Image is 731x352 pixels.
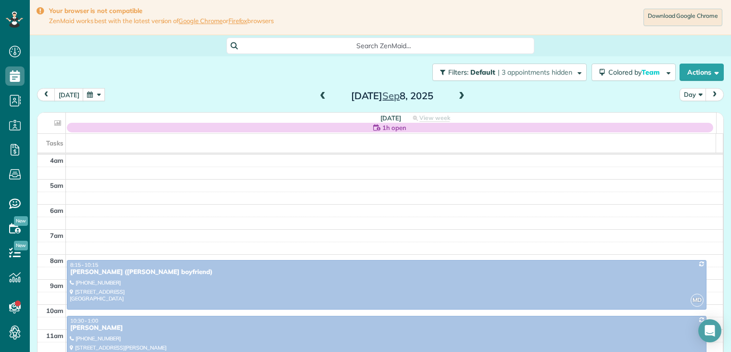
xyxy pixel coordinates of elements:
[448,68,468,77] span: Filters:
[70,268,704,276] div: [PERSON_NAME] ([PERSON_NAME] boyfriend)
[680,64,724,81] button: Actions
[50,232,63,239] span: 7am
[70,324,704,332] div: [PERSON_NAME]
[14,241,28,250] span: New
[382,90,400,102] span: Sep
[49,17,274,25] span: ZenMaid works best with the latest version of or browsers
[698,319,721,342] div: Open Intercom Messenger
[54,88,84,101] button: [DATE]
[37,88,55,101] button: prev
[228,17,248,25] a: Firefox
[50,156,63,164] span: 4am
[592,64,676,81] button: Colored byTeam
[608,68,663,77] span: Colored by
[46,139,63,147] span: Tasks
[642,68,661,77] span: Team
[14,216,28,226] span: New
[50,207,63,214] span: 6am
[498,68,572,77] span: | 3 appointments hidden
[382,123,406,132] span: 1h open
[50,257,63,264] span: 8am
[680,88,706,101] button: Day
[46,332,63,339] span: 11am
[706,88,724,101] button: next
[419,114,450,122] span: View week
[432,64,587,81] button: Filters: Default | 3 appointments hidden
[332,91,452,101] h2: [DATE] 8, 2025
[470,68,496,77] span: Default
[70,317,98,324] span: 10:30 - 1:00
[643,9,722,26] a: Download Google Chrome
[50,282,63,289] span: 9am
[691,294,704,307] span: MD
[49,7,274,15] strong: Your browser is not compatible
[46,307,63,314] span: 10am
[380,114,401,122] span: [DATE]
[50,182,63,189] span: 5am
[70,261,98,268] span: 8:15 - 10:15
[428,64,587,81] a: Filters: Default | 3 appointments hidden
[178,17,223,25] a: Google Chrome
